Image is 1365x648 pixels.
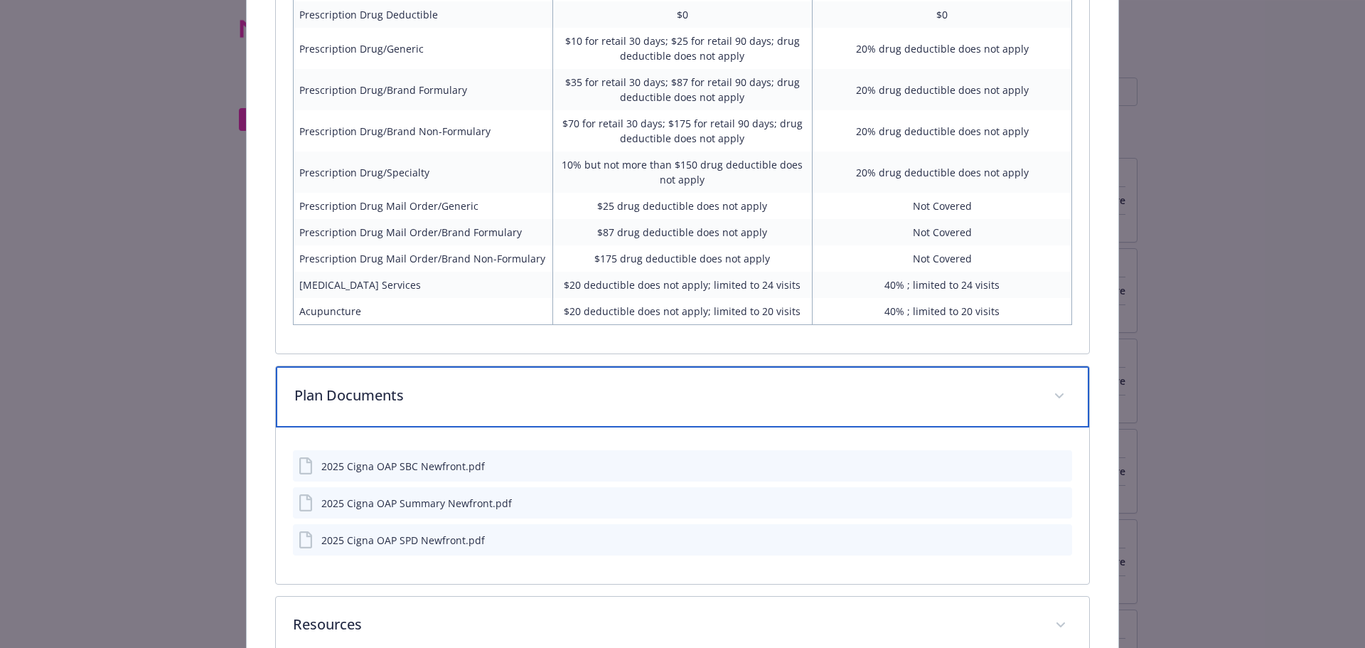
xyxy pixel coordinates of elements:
[293,219,552,245] td: Prescription Drug Mail Order/Brand Formulary
[813,219,1072,245] td: Not Covered
[293,298,552,325] td: Acupuncture
[321,459,485,474] div: 2025 Cigna OAP SBC Newfront.pdf
[813,298,1072,325] td: 40% ; limited to 20 visits
[813,193,1072,219] td: Not Covered
[552,245,812,272] td: $175 drug deductible does not apply
[552,110,812,152] td: $70 for retail 30 days; $175 for retail 90 days; drug deductible does not apply
[1031,459,1042,474] button: download file
[552,152,812,193] td: 10% but not more than $150 drug deductible does not apply
[813,272,1072,298] td: 40% ; limited to 24 visits
[293,272,552,298] td: [MEDICAL_DATA] Services
[294,385,1037,406] p: Plan Documents
[1031,496,1042,511] button: download file
[813,28,1072,69] td: 20% drug deductible does not apply
[552,272,812,298] td: $20 deductible does not apply; limited to 24 visits
[293,1,552,28] td: Prescription Drug Deductible
[293,28,552,69] td: Prescription Drug/Generic
[552,1,812,28] td: $0
[1054,496,1066,511] button: preview file
[552,28,812,69] td: $10 for retail 30 days; $25 for retail 90 days; drug deductible does not apply
[1031,533,1042,548] button: download file
[813,1,1072,28] td: $0
[321,496,512,511] div: 2025 Cigna OAP Summary Newfront.pdf
[321,533,485,548] div: 2025 Cigna OAP SPD Newfront.pdf
[293,110,552,152] td: Prescription Drug/Brand Non-Formulary
[293,193,552,219] td: Prescription Drug Mail Order/Generic
[293,614,1039,635] p: Resources
[1054,459,1066,474] button: preview file
[293,245,552,272] td: Prescription Drug Mail Order/Brand Non-Formulary
[1054,533,1066,548] button: preview file
[293,69,552,110] td: Prescription Drug/Brand Formulary
[276,427,1090,584] div: Plan Documents
[813,69,1072,110] td: 20% drug deductible does not apply
[293,152,552,193] td: Prescription Drug/Specialty
[552,219,812,245] td: $87 drug deductible does not apply
[552,298,812,325] td: $20 deductible does not apply; limited to 20 visits
[276,366,1090,427] div: Plan Documents
[813,110,1072,152] td: 20% drug deductible does not apply
[813,152,1072,193] td: 20% drug deductible does not apply
[552,193,812,219] td: $25 drug deductible does not apply
[813,245,1072,272] td: Not Covered
[552,69,812,110] td: $35 for retail 30 days; $87 for retail 90 days; drug deductible does not apply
